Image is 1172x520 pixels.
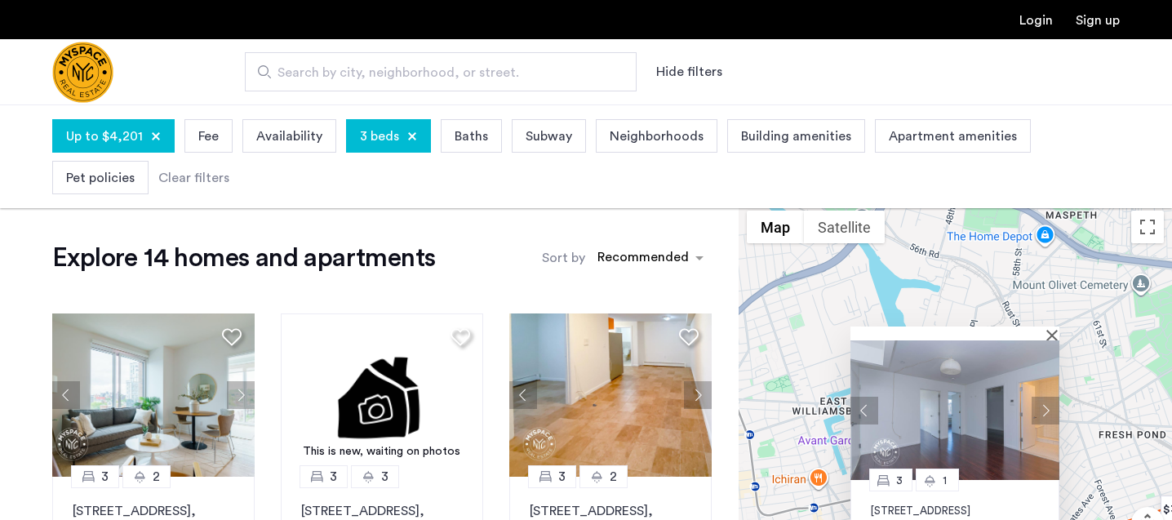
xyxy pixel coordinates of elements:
[158,168,229,188] div: Clear filters
[52,381,80,409] button: Previous apartment
[850,396,878,424] button: Previous apartment
[1071,455,1123,504] iframe: chat widget
[245,52,637,91] input: Apartment Search
[804,211,885,243] button: Show satellite imagery
[558,467,566,487] span: 3
[741,127,851,146] span: Building amenities
[101,467,109,487] span: 3
[330,467,337,487] span: 3
[66,127,143,146] span: Up to $4,201
[289,443,475,460] div: This is new, waiting on photos
[889,127,1017,146] span: Apartment amenities
[1032,396,1059,424] button: Next apartment
[381,467,388,487] span: 3
[943,474,947,485] span: 1
[684,381,712,409] button: Next apartment
[542,248,585,268] label: Sort by
[277,63,591,82] span: Search by city, neighborhood, or street.
[595,247,689,271] div: Recommended
[610,467,617,487] span: 2
[850,340,1059,480] img: Apartment photo
[1050,329,1061,340] button: Close
[589,243,712,273] ng-select: sort-apartment
[509,381,537,409] button: Previous apartment
[656,62,722,82] button: Show or hide filters
[52,313,255,477] img: 1997_638520736368616835.png
[66,168,135,188] span: Pet policies
[360,127,399,146] span: 3 beds
[256,127,322,146] span: Availability
[227,381,255,409] button: Next apartment
[52,42,113,103] a: Cazamio Logo
[871,504,1039,518] p: [STREET_ADDRESS]
[1019,14,1053,27] a: Login
[52,242,435,274] h1: Explore 14 homes and apartments
[198,127,219,146] span: Fee
[747,211,804,243] button: Show street map
[281,313,483,477] a: This is new, waiting on photos
[610,127,704,146] span: Neighborhoods
[281,313,483,477] img: 1.gif
[1076,14,1120,27] a: Registration
[153,467,160,487] span: 2
[896,474,903,485] span: 3
[509,313,712,477] img: a8b926f1-9a91-4e5e-b036-feb4fe78ee5d_638870597702663908.jpeg
[52,42,113,103] img: logo
[526,127,572,146] span: Subway
[1131,211,1164,243] button: Toggle fullscreen view
[455,127,488,146] span: Baths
